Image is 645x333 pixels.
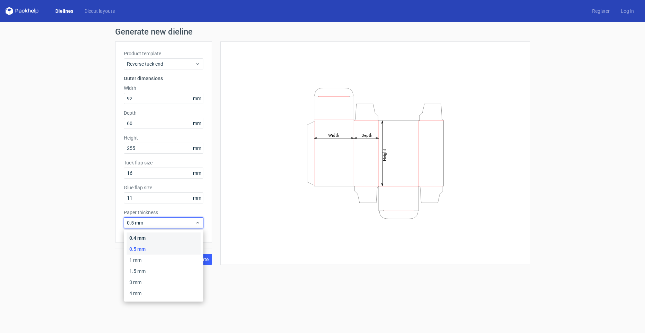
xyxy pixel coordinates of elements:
[124,184,203,191] label: Glue flap size
[191,118,203,129] span: mm
[124,159,203,166] label: Tuck flap size
[127,255,201,266] div: 1 mm
[127,266,201,277] div: 1.5 mm
[191,168,203,178] span: mm
[124,50,203,57] label: Product template
[127,219,195,226] span: 0.5 mm
[124,85,203,92] label: Width
[191,193,203,203] span: mm
[124,110,203,116] label: Depth
[191,143,203,153] span: mm
[361,133,372,137] tspan: Depth
[615,8,639,15] a: Log in
[50,8,79,15] a: Dielines
[328,133,339,137] tspan: Width
[124,75,203,82] h3: Outer dimensions
[587,8,615,15] a: Register
[115,28,530,36] h1: Generate new dieline
[127,277,201,288] div: 3 mm
[79,8,120,15] a: Diecut layouts
[191,93,203,104] span: mm
[382,149,387,161] tspan: Height
[124,209,203,216] label: Paper thickness
[127,288,201,299] div: 4 mm
[127,244,201,255] div: 0.5 mm
[124,134,203,141] label: Height
[127,232,201,244] div: 0.4 mm
[127,60,195,67] span: Reverse tuck end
